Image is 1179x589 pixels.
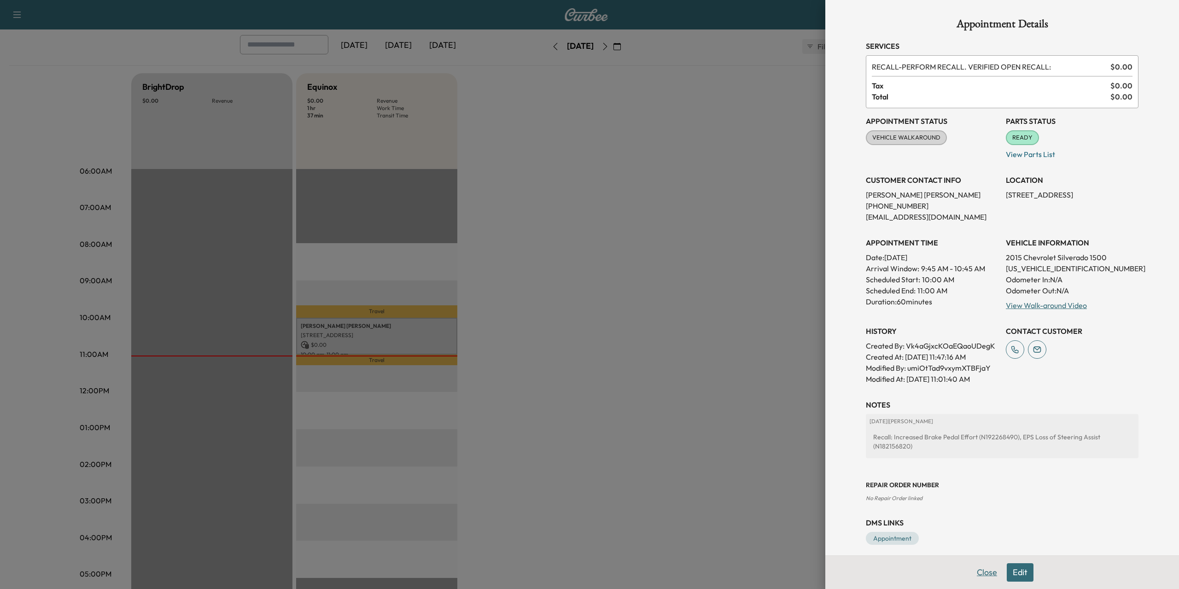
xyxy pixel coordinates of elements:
h3: VEHICLE INFORMATION [1006,237,1138,248]
p: View Parts List [1006,145,1138,160]
p: Odometer In: N/A [1006,274,1138,285]
div: Recall: Increased Brake Pedal Effort (N192268490), EPS Loss of Steering Assist (N182156820) [870,429,1135,455]
p: Odometer Out: N/A [1006,285,1138,296]
span: READY [1007,133,1038,142]
h1: Appointment Details [866,18,1138,33]
h3: DMS Links [866,517,1138,528]
h3: Appointment Status [866,116,998,127]
h3: LOCATION [1006,175,1138,186]
h3: Services [866,41,1138,52]
span: No Repair Order linked [866,495,922,502]
p: Created At : [DATE] 11:47:16 AM [866,351,998,362]
p: Scheduled Start: [866,274,920,285]
span: PERFORM RECALL. VERIFIED OPEN RECALL: [872,61,1107,72]
p: Arrival Window: [866,263,998,274]
h3: Repair Order number [866,480,1138,490]
h3: History [866,326,998,337]
p: Modified At : [DATE] 11:01:40 AM [866,373,998,385]
button: Close [971,563,1003,582]
p: 10:00 AM [922,274,954,285]
span: $ 0.00 [1110,80,1132,91]
p: [US_VEHICLE_IDENTIFICATION_NUMBER] [1006,263,1138,274]
h3: CONTACT CUSTOMER [1006,326,1138,337]
p: Duration: 60 minutes [866,296,998,307]
p: 11:00 AM [917,285,947,296]
span: 9:45 AM - 10:45 AM [921,263,985,274]
h3: NOTES [866,399,1138,410]
p: [PERSON_NAME] [PERSON_NAME] [866,189,998,200]
span: VEHICLE WALKAROUND [867,133,946,142]
p: [STREET_ADDRESS] [1006,189,1138,200]
span: $ 0.00 [1110,91,1132,102]
p: [DATE] | [PERSON_NAME] [870,418,1135,425]
h3: APPOINTMENT TIME [866,237,998,248]
p: 2015 Chevrolet Silverado 1500 [1006,252,1138,263]
p: Created By : Vk4aGjxcKOaEQaoUDegK [866,340,998,351]
h3: CUSTOMER CONTACT INFO [866,175,998,186]
p: [PHONE_NUMBER] [866,200,998,211]
button: Edit [1007,563,1033,582]
p: Modified By : umiOtTad9vxymXTBFjaY [866,362,998,373]
span: Tax [872,80,1110,91]
p: Date: [DATE] [866,252,998,263]
a: View Walk-around Video [1006,301,1087,310]
p: Scheduled End: [866,285,916,296]
a: Appointment [866,532,919,545]
span: Total [872,91,1110,102]
span: $ 0.00 [1110,61,1132,72]
h3: Parts Status [1006,116,1138,127]
p: [EMAIL_ADDRESS][DOMAIN_NAME] [866,211,998,222]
